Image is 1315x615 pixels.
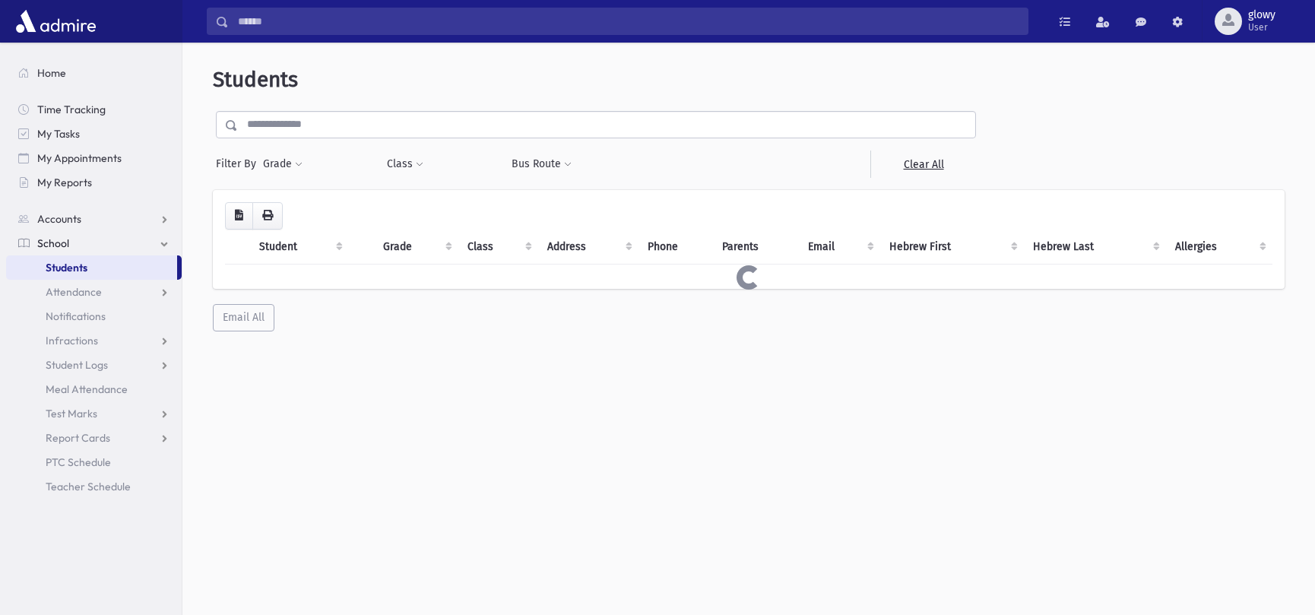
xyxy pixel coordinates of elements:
[386,151,424,178] button: Class
[229,8,1028,35] input: Search
[6,474,182,499] a: Teacher Schedule
[213,67,298,92] span: Students
[6,61,182,85] a: Home
[46,382,128,396] span: Meal Attendance
[799,230,880,265] th: Email
[46,407,97,420] span: Test Marks
[1248,21,1275,33] span: User
[46,455,111,469] span: PTC Schedule
[1166,230,1272,265] th: Allergies
[213,304,274,331] button: Email All
[37,236,69,250] span: School
[37,176,92,189] span: My Reports
[538,230,638,265] th: Address
[1248,9,1275,21] span: glowy
[6,353,182,377] a: Student Logs
[6,122,182,146] a: My Tasks
[6,146,182,170] a: My Appointments
[6,280,182,304] a: Attendance
[216,156,262,172] span: Filter By
[713,230,799,265] th: Parents
[6,97,182,122] a: Time Tracking
[1024,230,1166,265] th: Hebrew Last
[37,66,66,80] span: Home
[458,230,538,265] th: Class
[638,230,713,265] th: Phone
[12,6,100,36] img: AdmirePro
[37,151,122,165] span: My Appointments
[225,202,253,230] button: CSV
[6,426,182,450] a: Report Cards
[6,450,182,474] a: PTC Schedule
[250,230,349,265] th: Student
[262,151,303,178] button: Grade
[46,285,102,299] span: Attendance
[46,261,87,274] span: Students
[46,358,108,372] span: Student Logs
[880,230,1025,265] th: Hebrew First
[46,480,131,493] span: Teacher Schedule
[870,151,976,178] a: Clear All
[6,377,182,401] a: Meal Attendance
[6,255,177,280] a: Students
[374,230,458,265] th: Grade
[252,202,283,230] button: Print
[6,170,182,195] a: My Reports
[511,151,572,178] button: Bus Route
[6,231,182,255] a: School
[6,328,182,353] a: Infractions
[37,103,106,116] span: Time Tracking
[37,212,81,226] span: Accounts
[46,309,106,323] span: Notifications
[6,304,182,328] a: Notifications
[6,207,182,231] a: Accounts
[37,127,80,141] span: My Tasks
[46,334,98,347] span: Infractions
[46,431,110,445] span: Report Cards
[6,401,182,426] a: Test Marks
